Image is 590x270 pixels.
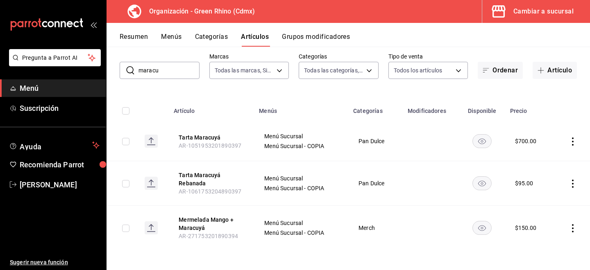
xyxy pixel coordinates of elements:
button: edit-product-location [179,133,244,142]
button: open_drawer_menu [90,21,97,28]
span: AR-271753201890394 [179,233,238,239]
span: Todas las marcas, Sin marca [215,66,274,74]
div: $ 150.00 [515,224,537,232]
th: Modificadores [403,95,459,122]
div: navigation tabs [120,33,590,47]
th: Categorías [348,95,403,122]
span: Menú Sucursal - COPIA [264,143,338,149]
input: Buscar artículo [138,62,200,79]
button: Ordenar [478,62,523,79]
button: actions [569,224,577,232]
span: Todas las categorías, Sin categoría [304,66,363,74]
span: Menú Sucursal [264,220,338,226]
button: actions [569,180,577,188]
button: Pregunta a Parrot AI [9,49,101,66]
th: Artículo [169,95,254,122]
button: Artículo [533,62,577,79]
th: Disponible [459,95,505,122]
span: Ayuda [20,140,89,150]
button: Resumen [120,33,148,47]
span: AR-1061753204890397 [179,188,241,195]
span: Pan Dulce [359,180,393,186]
button: availability-product [472,134,492,148]
button: edit-product-location [179,216,244,232]
span: Menú Sucursal - COPIA [264,185,338,191]
span: [PERSON_NAME] [20,179,100,190]
button: availability-product [472,221,492,235]
button: Categorías [195,33,228,47]
button: Grupos modificadores [282,33,350,47]
span: Merch [359,225,393,231]
h3: Organización - Green Rhino (Cdmx) [143,7,255,16]
span: Menú Sucursal [264,175,338,181]
a: Pregunta a Parrot AI [6,59,101,68]
span: AR-1051953201890397 [179,142,241,149]
div: Cambiar a sucursal [513,6,574,17]
span: Todos los artículos [394,66,442,74]
span: Menú Sucursal - COPIA [264,230,338,236]
th: Precio [505,95,554,122]
span: Sugerir nueva función [10,258,100,267]
th: Menús [254,95,348,122]
button: Artículos [241,33,269,47]
button: actions [569,137,577,146]
div: $ 700.00 [515,137,537,145]
button: edit-product-location [179,171,244,187]
span: Recomienda Parrot [20,159,100,170]
button: Menús [161,33,182,47]
span: Menú [20,83,100,94]
span: Pregunta a Parrot AI [22,54,88,62]
span: Menú Sucursal [264,133,338,139]
button: availability-product [472,176,492,190]
span: Suscripción [20,103,100,114]
span: Pan Dulce [359,138,393,144]
label: Categorías [299,54,379,59]
div: $ 95.00 [515,179,533,187]
label: Tipo de venta [388,54,468,59]
label: Marcas [209,54,289,59]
